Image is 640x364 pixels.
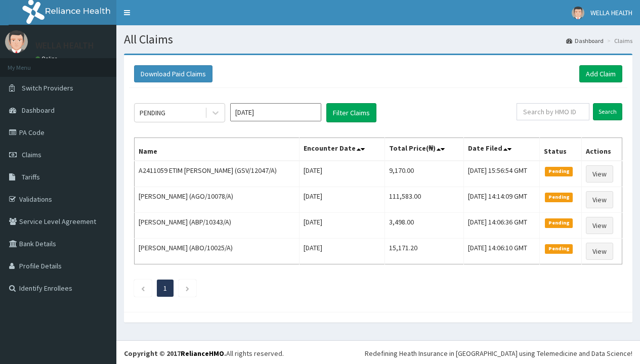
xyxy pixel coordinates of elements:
[579,65,622,82] a: Add Claim
[22,83,73,93] span: Switch Providers
[135,138,300,161] th: Name
[181,349,224,358] a: RelianceHMO
[463,161,540,187] td: [DATE] 15:56:54 GMT
[140,108,165,118] div: PENDING
[163,284,167,293] a: Page 1 is your current page
[230,103,321,121] input: Select Month and Year
[299,161,385,187] td: [DATE]
[35,41,94,50] p: WELLA HEALTH
[540,138,582,161] th: Status
[385,213,463,239] td: 3,498.00
[590,8,632,17] span: WELLA HEALTH
[463,187,540,213] td: [DATE] 14:14:09 GMT
[365,348,632,358] div: Redefining Heath Insurance in [GEOGRAPHIC_DATA] using Telemedicine and Data Science!
[517,103,589,120] input: Search by HMO ID
[586,165,613,183] a: View
[5,30,28,53] img: User Image
[299,187,385,213] td: [DATE]
[586,217,613,234] a: View
[135,161,300,187] td: A2411059 ETIM [PERSON_NAME] (GSV/12047/A)
[22,172,40,181] span: Tariffs
[593,103,622,120] input: Search
[385,239,463,264] td: 15,171.20
[385,161,463,187] td: 9,170.00
[463,239,540,264] td: [DATE] 14:06:10 GMT
[545,218,573,227] span: Pending
[545,244,573,253] span: Pending
[605,36,632,45] li: Claims
[135,213,300,239] td: [PERSON_NAME] (ABP/10343/A)
[545,193,573,202] span: Pending
[35,55,60,62] a: Online
[124,33,632,46] h1: All Claims
[22,106,55,115] span: Dashboard
[141,284,145,293] a: Previous page
[134,65,212,82] button: Download Paid Claims
[299,213,385,239] td: [DATE]
[545,167,573,176] span: Pending
[185,284,190,293] a: Next page
[463,213,540,239] td: [DATE] 14:06:36 GMT
[463,138,540,161] th: Date Filed
[135,239,300,264] td: [PERSON_NAME] (ABO/10025/A)
[124,349,226,358] strong: Copyright © 2017 .
[385,138,463,161] th: Total Price(₦)
[586,243,613,260] a: View
[326,103,376,122] button: Filter Claims
[572,7,584,19] img: User Image
[582,138,622,161] th: Actions
[135,187,300,213] td: [PERSON_NAME] (AGO/10078/A)
[22,150,41,159] span: Claims
[586,191,613,208] a: View
[566,36,604,45] a: Dashboard
[299,239,385,264] td: [DATE]
[385,187,463,213] td: 111,583.00
[299,138,385,161] th: Encounter Date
